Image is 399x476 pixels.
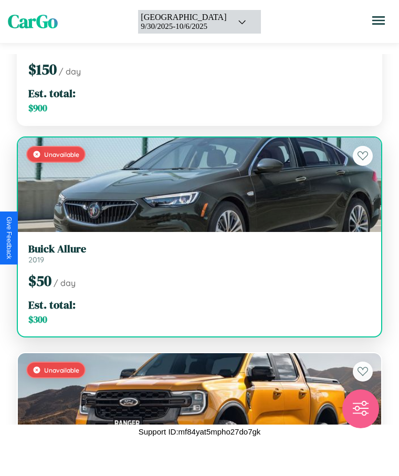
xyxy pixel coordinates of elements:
[28,313,47,326] span: $ 300
[141,13,226,22] div: [GEOGRAPHIC_DATA]
[5,217,13,259] div: Give Feedback
[28,102,47,114] span: $ 900
[44,366,79,374] span: Unavailable
[28,242,371,255] h3: Buick Allure
[28,255,44,265] span: 2019
[28,242,371,265] a: Buick Allure2019
[28,59,57,79] span: $ 150
[139,425,261,439] p: Support ID: mf84yat5mpho27do7gk
[54,278,76,288] span: / day
[59,66,81,77] span: / day
[28,86,76,101] span: Est. total:
[44,151,79,158] span: Unavailable
[8,9,58,34] span: CarGo
[141,22,226,31] div: 9 / 30 / 2025 - 10 / 6 / 2025
[28,271,51,291] span: $ 50
[28,297,76,312] span: Est. total:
